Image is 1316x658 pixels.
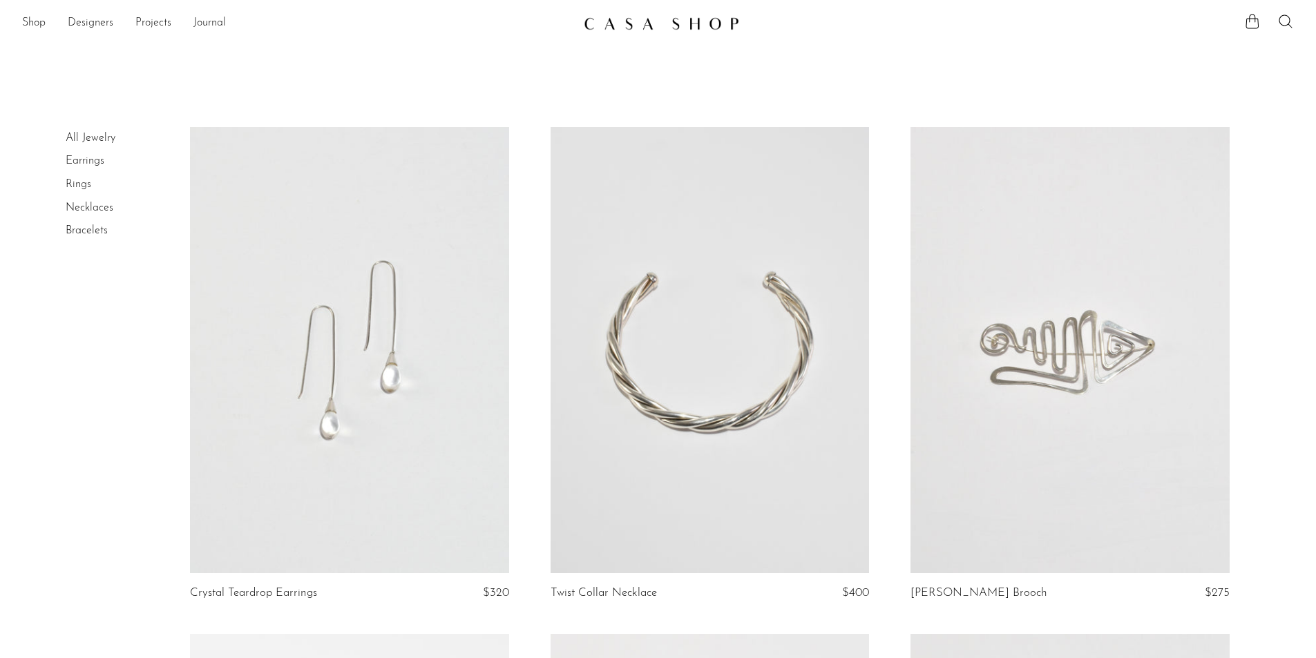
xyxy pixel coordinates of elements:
a: Crystal Teardrop Earrings [190,587,317,599]
span: $400 [842,587,869,599]
a: Rings [66,179,91,190]
a: Shop [22,14,46,32]
a: All Jewelry [66,133,115,144]
nav: Desktop navigation [22,12,573,35]
a: Projects [135,14,171,32]
a: Twist Collar Necklace [551,587,657,599]
ul: NEW HEADER MENU [22,12,573,35]
span: $275 [1205,587,1230,599]
a: Journal [193,14,226,32]
a: [PERSON_NAME] Brooch [910,587,1047,599]
a: Necklaces [66,202,113,213]
a: Earrings [66,155,104,166]
a: Designers [68,14,113,32]
a: Bracelets [66,225,108,236]
span: $320 [483,587,509,599]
